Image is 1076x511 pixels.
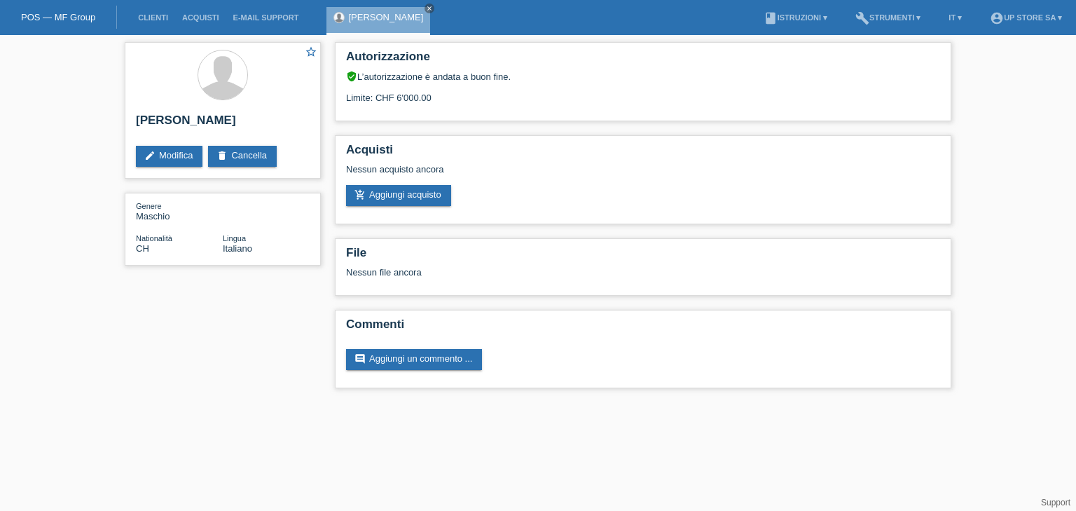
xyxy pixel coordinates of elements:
[764,11,778,25] i: book
[216,150,228,161] i: delete
[136,200,223,222] div: Maschio
[346,82,940,103] div: Limite: CHF 6'000.00
[136,243,149,254] span: Svizzera
[990,11,1004,25] i: account_circle
[208,146,277,167] a: deleteCancella
[346,71,940,82] div: L’autorizzazione è andata a buon fine.
[346,267,774,278] div: Nessun file ancora
[144,150,156,161] i: edit
[941,13,969,22] a: IT ▾
[346,164,940,185] div: Nessun acquisto ancora
[425,4,434,13] a: close
[757,13,834,22] a: bookIstruzioni ▾
[848,13,927,22] a: buildStrumenti ▾
[426,5,433,12] i: close
[136,146,202,167] a: editModifica
[1041,498,1070,507] a: Support
[21,12,95,22] a: POS — MF Group
[346,50,940,71] h2: Autorizzazione
[346,143,940,164] h2: Acquisti
[136,202,162,210] span: Genere
[131,13,175,22] a: Clienti
[136,234,172,243] span: Nationalità
[346,318,940,339] h2: Commenti
[346,185,451,206] a: add_shopping_cartAggiungi acquisto
[226,13,306,22] a: E-mail Support
[346,349,482,370] a: commentAggiungi un commento ...
[305,46,317,60] a: star_border
[346,71,357,82] i: verified_user
[223,234,246,243] span: Lingua
[346,246,940,267] h2: File
[223,243,252,254] span: Italiano
[983,13,1069,22] a: account_circleUp Store SA ▾
[136,114,310,135] h2: [PERSON_NAME]
[175,13,226,22] a: Acquisti
[348,12,423,22] a: [PERSON_NAME]
[855,11,869,25] i: build
[305,46,317,58] i: star_border
[354,353,366,364] i: comment
[354,189,366,200] i: add_shopping_cart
